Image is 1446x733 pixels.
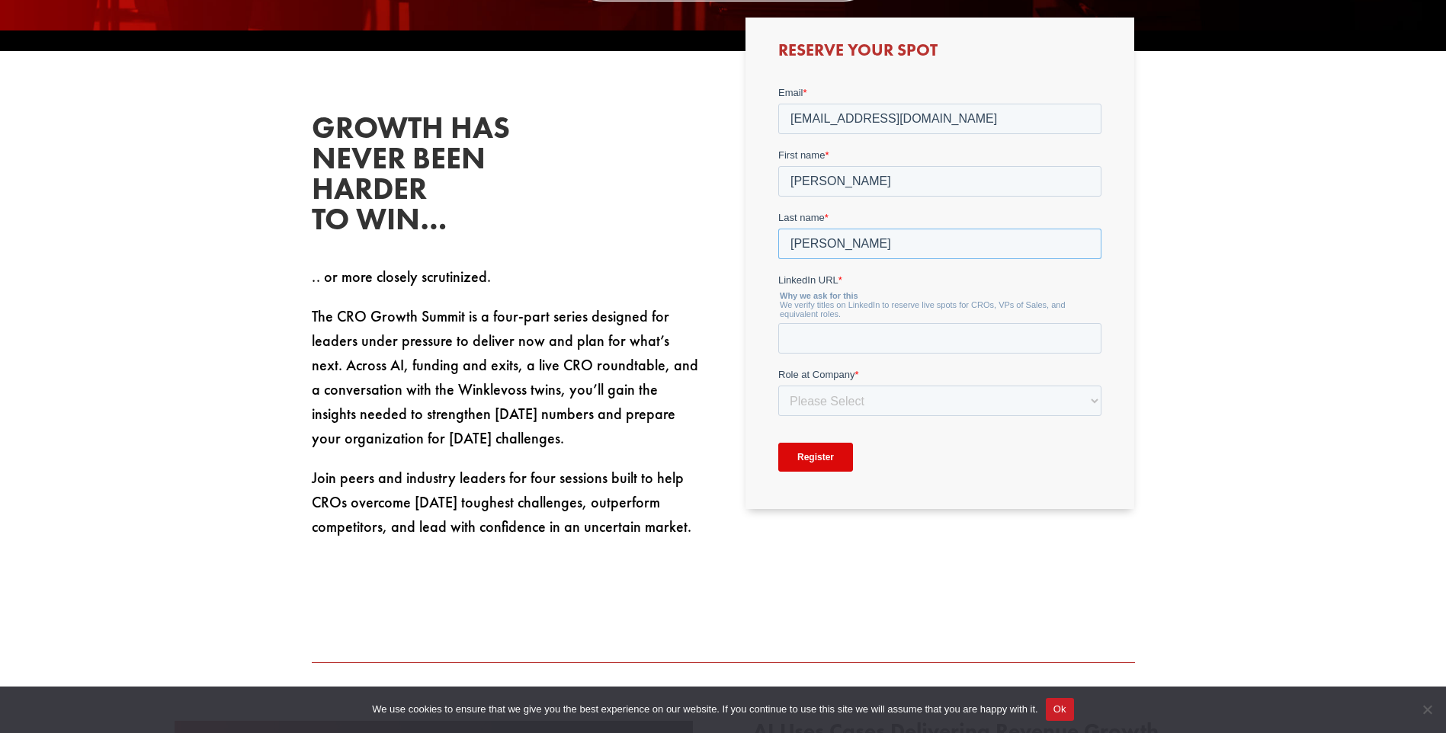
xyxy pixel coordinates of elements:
[778,85,1101,485] iframe: Form 0
[312,113,540,242] h2: Growth has never been harder to win…
[372,702,1037,717] span: We use cookies to ensure that we give you the best experience on our website. If you continue to ...
[312,306,698,448] span: The CRO Growth Summit is a four-part series designed for leaders under pressure to deliver now an...
[1046,698,1074,721] button: Ok
[312,267,491,286] span: .. or more closely scrutinized.
[1419,702,1435,717] span: No
[778,42,1101,66] h3: Reserve Your Spot
[312,468,691,536] span: Join peers and industry leaders for four sessions built to help CROs overcome [DATE] toughest cha...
